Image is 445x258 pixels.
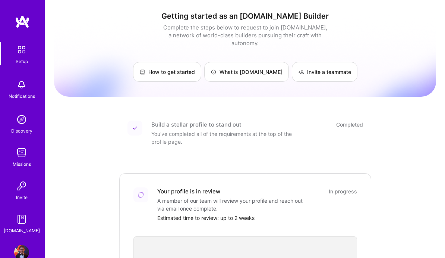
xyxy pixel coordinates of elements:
[11,127,32,135] div: Discovery
[204,62,289,82] a: What is [DOMAIN_NAME]
[13,160,31,168] div: Missions
[157,214,357,222] div: Estimated time to review: up to 2 weeks
[157,187,220,195] div: Your profile is in review
[14,77,29,92] img: bell
[211,69,217,75] img: What is A.Team
[14,42,29,57] img: setup
[329,187,357,195] div: In progress
[14,212,29,227] img: guide book
[15,15,30,28] img: logo
[14,145,29,160] img: teamwork
[133,126,137,130] img: Completed
[292,62,357,82] a: Invite a teammate
[157,197,306,212] div: A member of our team will review your profile and reach out via email once complete.
[161,24,329,47] div: Complete the steps below to request to join [DOMAIN_NAME], a network of world-class builders purs...
[16,193,28,201] div: Invite
[336,121,363,128] div: Completed
[298,69,304,75] img: Invite a teammate
[54,12,436,21] h1: Getting started as an [DOMAIN_NAME] Builder
[16,57,28,65] div: Setup
[138,192,144,198] img: Loading
[151,130,300,146] div: You've completed all of the requirements at the top of the profile page.
[4,227,40,234] div: [DOMAIN_NAME]
[9,92,35,100] div: Notifications
[151,121,242,128] div: Build a stellar profile to stand out
[139,69,145,75] img: How to get started
[133,62,201,82] a: How to get started
[14,112,29,127] img: discovery
[14,178,29,193] img: Invite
